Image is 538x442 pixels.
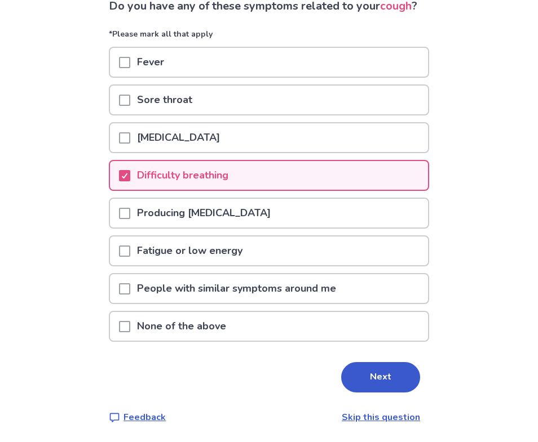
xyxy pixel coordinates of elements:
a: Skip this question [342,411,420,423]
a: Feedback [109,410,166,424]
p: Fever [130,48,171,77]
p: Producing [MEDICAL_DATA] [130,199,277,227]
button: Next [341,362,420,392]
p: None of the above [130,312,233,341]
p: People with similar symptoms around me [130,274,343,303]
p: [MEDICAL_DATA] [130,123,227,152]
p: Feedback [124,410,166,424]
p: Sore throat [130,86,199,114]
p: *Please mark all that apply [109,28,429,47]
p: Difficulty breathing [130,161,235,190]
p: Fatigue or low energy [130,236,249,265]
